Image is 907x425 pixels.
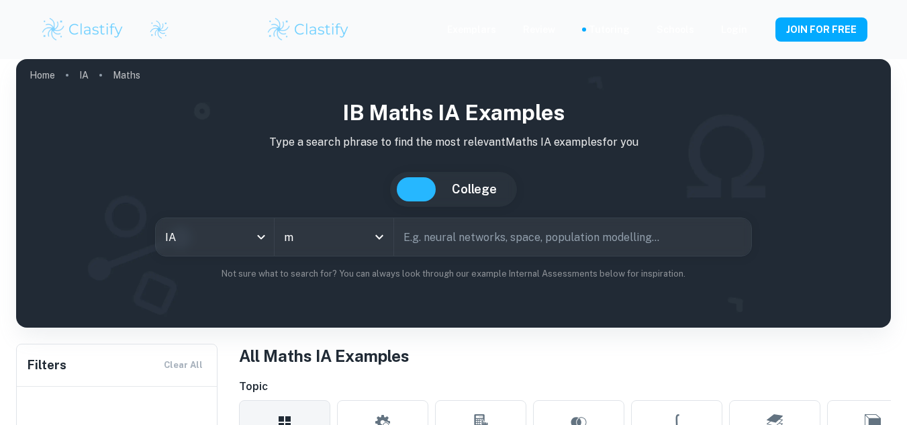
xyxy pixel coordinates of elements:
h1: IB Maths IA examples [27,97,880,129]
button: Open [370,228,389,246]
button: Help and Feedback [758,26,765,33]
p: Maths [113,68,140,83]
a: Clastify logo [141,19,169,40]
h6: Topic [239,379,891,395]
p: Type a search phrase to find the most relevant Maths IA examples for you [27,134,880,150]
button: JOIN FOR FREE [775,17,867,42]
p: Review [523,22,555,37]
button: Search [731,232,742,242]
button: College [438,177,510,201]
div: IA [156,218,275,256]
a: Tutoring [589,22,630,37]
h1: All Maths IA Examples [239,344,891,368]
img: profile cover [16,59,891,328]
p: Not sure what to search for? You can always look through our example Internal Assessments below f... [27,267,880,281]
p: Exemplars [447,22,496,37]
button: IB [397,177,436,201]
img: Clastify logo [266,16,351,43]
input: E.g. neural networks, space, population modelling... [394,218,726,256]
a: Home [30,66,55,85]
a: Login [721,22,747,37]
h6: Filters [28,356,66,375]
a: IA [79,66,89,85]
a: Schools [657,22,694,37]
img: Clastify logo [149,19,169,40]
img: Clastify logo [40,16,126,43]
